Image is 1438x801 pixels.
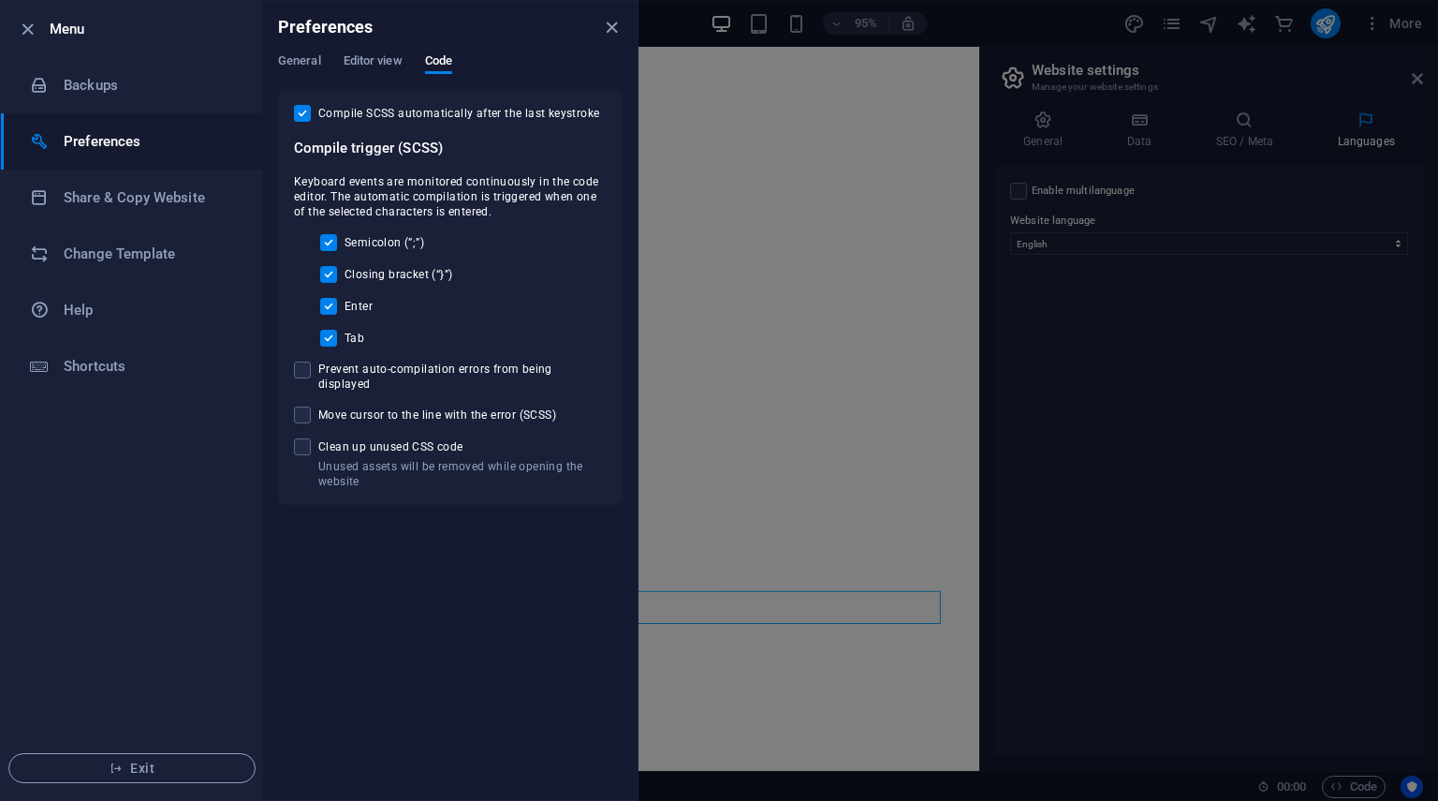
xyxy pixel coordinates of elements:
div: Preferences [278,53,623,89]
span: Editor view [344,50,403,76]
span: Clean up unused CSS code [318,439,607,454]
span: Compile SCSS automatically after the last keystroke [318,106,599,121]
h6: Help [64,299,237,321]
span: Code [425,50,452,76]
span: Tab [345,331,364,346]
span: General [278,50,321,76]
a: Help [1,282,263,338]
h6: Share & Copy Website [64,186,237,209]
h6: Menu [50,18,248,40]
button: Exit [8,753,256,783]
span: Keyboard events are monitored continuously in the code editor. The automatic compilation is trigg... [294,174,607,219]
span: Closing bracket (“}”) [345,267,452,282]
button: close [600,16,623,38]
span: Semicolon (”;”) [345,235,424,250]
span: Exit [24,761,240,776]
h6: Change Template [64,243,237,265]
p: Unused assets will be removed while opening the website [318,459,607,489]
span: Move cursor to the line with the error (SCSS) [318,408,556,423]
h6: Preferences [64,130,237,153]
h6: Shortcuts [64,355,237,378]
span: Prevent auto-compilation errors from being displayed [318,362,607,392]
h6: Backups [64,74,237,96]
h6: Preferences [278,16,374,38]
span: Enter [345,299,373,314]
h6: Compile trigger (SCSS) [294,137,607,159]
